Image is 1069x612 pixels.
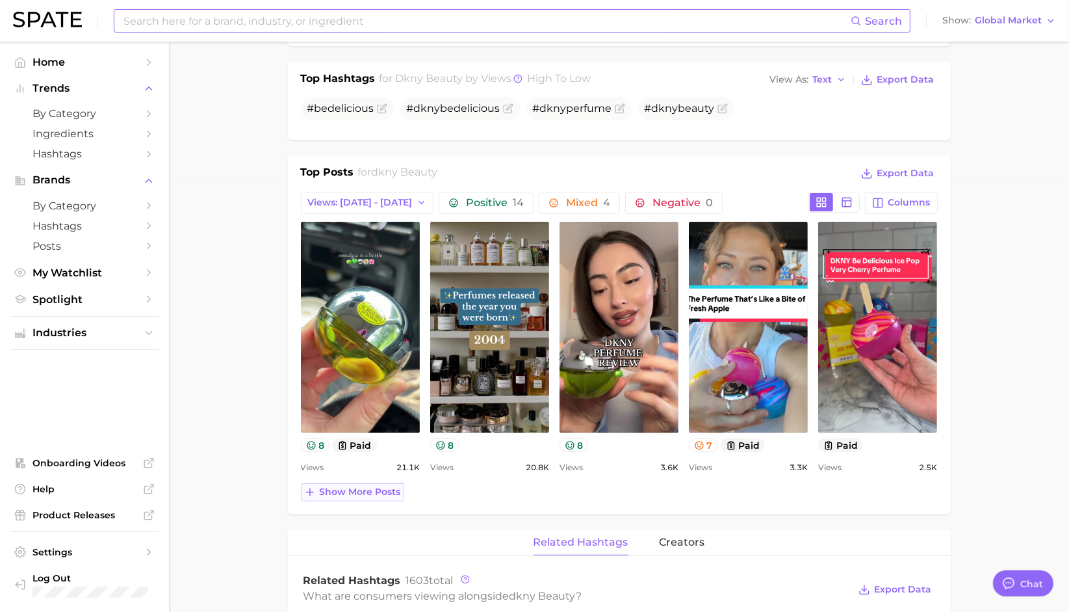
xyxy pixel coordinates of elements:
[396,460,420,475] span: 21.1k
[32,267,136,279] span: My Watchlist
[307,102,374,114] span: #bedelicious
[32,107,136,120] span: by Category
[975,17,1042,24] span: Global Market
[32,56,136,68] span: Home
[10,479,159,499] a: Help
[406,574,430,587] span: 1603
[678,102,715,114] span: beauty
[308,197,413,208] span: Views: [DATE] - [DATE]
[32,174,136,186] span: Brands
[533,102,612,114] span: # perfume
[865,15,902,27] span: Search
[877,74,934,85] span: Export Data
[122,10,851,32] input: Search here for a brand, industry, or ingredient
[301,438,330,452] button: 8
[566,198,610,208] span: Mixed
[858,165,937,183] button: Export Data
[301,165,354,184] h1: Top Posts
[32,327,136,339] span: Industries
[303,587,849,605] div: What are consumers viewing alongside ?
[939,12,1059,29] button: ShowGlobal Market
[503,103,513,114] button: Flag as miscategorized or irrelevant
[660,537,705,548] span: creators
[660,460,678,475] span: 3.6k
[10,144,159,164] a: Hashtags
[513,196,524,209] span: 14
[721,438,766,452] button: paid
[790,460,808,475] span: 3.3k
[430,438,459,452] button: 8
[430,460,454,475] span: Views
[406,574,454,587] span: total
[10,79,159,98] button: Trends
[320,486,401,498] span: Show more posts
[332,438,377,452] button: paid
[466,198,524,208] span: Positive
[10,568,159,602] a: Log out. Currently logged in with e-mail srosen@interparfumsinc.com.
[645,102,715,114] span: #
[395,72,463,85] span: dkny beauty
[32,483,136,495] span: Help
[32,457,136,469] span: Onboarding Videos
[615,103,625,114] button: Flag as miscategorized or irrelevant
[767,72,850,88] button: View AsText
[10,216,159,236] a: Hashtags
[888,197,931,208] span: Columns
[32,127,136,140] span: Ingredients
[32,83,136,94] span: Trends
[858,71,937,89] button: Export Data
[717,103,728,114] button: Flag as miscategorized or irrelevant
[689,438,718,452] button: 7
[526,460,549,475] span: 20.8k
[10,263,159,283] a: My Watchlist
[301,460,324,475] span: Views
[407,102,500,114] span: # bedelicious
[32,572,167,584] span: Log Out
[603,196,610,209] span: 4
[32,293,136,306] span: Spotlight
[371,166,437,178] span: dkny beauty
[357,165,437,184] h2: for
[414,102,441,114] span: dkny
[652,102,678,114] span: dkny
[32,546,136,558] span: Settings
[10,453,159,473] a: Onboarding Videos
[10,323,159,343] button: Industries
[509,590,576,602] span: dkny beauty
[818,438,863,452] button: paid
[818,460,842,475] span: Views
[813,76,832,83] span: Text
[877,168,934,179] span: Export Data
[379,71,591,89] h2: for by Views
[32,148,136,160] span: Hashtags
[942,17,971,24] span: Show
[10,196,159,216] a: by Category
[13,12,82,27] img: SPATE
[689,460,712,475] span: Views
[527,72,591,85] span: high to low
[865,192,937,214] button: Columns
[10,124,159,144] a: Ingredients
[540,102,567,114] span: dkny
[32,240,136,252] span: Posts
[10,505,159,525] a: Product Releases
[10,542,159,562] a: Settings
[32,509,136,521] span: Product Releases
[919,460,937,475] span: 2.5k
[10,236,159,256] a: Posts
[303,574,401,587] span: Related Hashtags
[301,483,404,501] button: Show more posts
[301,192,434,214] button: Views: [DATE] - [DATE]
[770,76,809,83] span: View As
[855,581,934,599] button: Export Data
[560,460,583,475] span: Views
[10,170,159,190] button: Brands
[32,220,136,232] span: Hashtags
[560,438,589,452] button: 8
[10,289,159,310] a: Spotlight
[706,196,713,209] span: 0
[10,103,159,124] a: by Category
[32,200,136,212] span: by Category
[10,52,159,72] a: Home
[377,103,387,114] button: Flag as miscategorized or irrelevant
